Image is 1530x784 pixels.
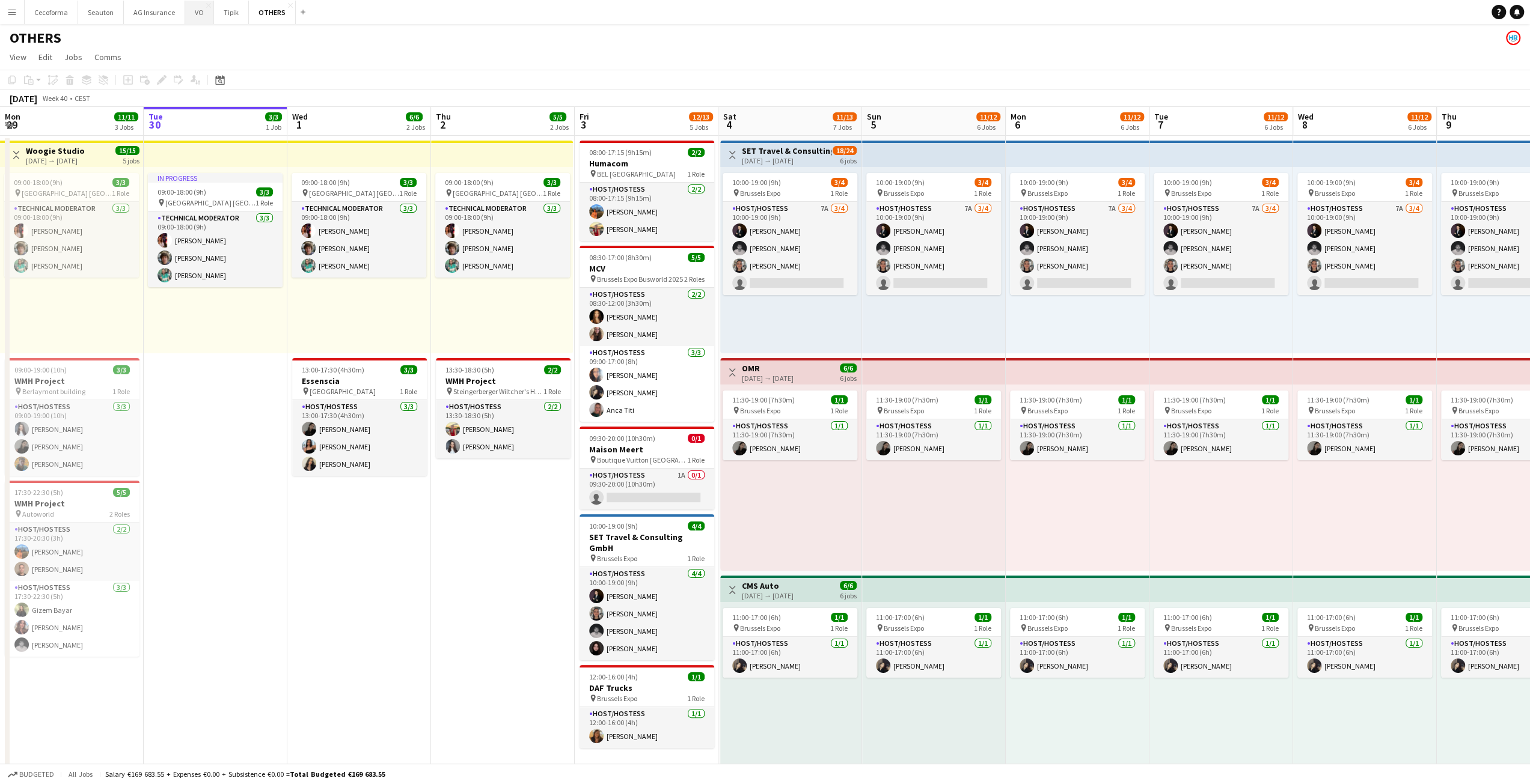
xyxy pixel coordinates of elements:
span: 1 Role [687,455,705,464]
div: 6 Jobs [1121,123,1143,132]
span: 12:00-16:00 (4h) [589,672,638,681]
span: 09:00-18:00 (9h) [14,178,63,187]
span: 11/12 [1407,112,1431,121]
div: 17:30-22:30 (5h)5/5WMH Project Autoworld2 RolesHost/Hostess2/217:30-20:30 (3h)[PERSON_NAME][PERSO... [5,481,139,657]
span: 1 Role [687,169,705,178]
app-card-role: Host/Hostess3/317:30-22:30 (5h)Gizem Bayar[PERSON_NAME][PERSON_NAME] [5,581,139,657]
span: 09:00-18:00 (9h) [301,178,350,187]
button: Budgeted [6,768,56,781]
span: 11:00-17:00 (6h) [876,613,925,622]
span: 09:00-18:00 (9h) [158,187,206,196]
span: Mon [5,111,20,122]
span: 11:30-19:00 (7h30m) [1020,395,1082,404]
app-card-role: Technical Moderator3/309:00-18:00 (9h)[PERSON_NAME][PERSON_NAME][PERSON_NAME] [4,202,139,278]
span: Brussels Expo [884,624,924,633]
span: 4 [721,118,736,132]
div: 7 Jobs [833,123,856,132]
h3: WMH Project [5,375,139,386]
h3: WMH Project [436,375,571,386]
h3: CMS Auto [742,580,794,591]
div: 13:30-18:30 (5h)2/2WMH Project Steingerberger Wiltcher's Hotel1 RoleHost/Hostess2/213:30-18:30 (5... [436,358,571,458]
app-job-card: 11:30-19:00 (7h30m)1/1 Brussels Expo1 RoleHost/Hostess1/111:30-19:00 (7h30m)[PERSON_NAME] [1154,390,1288,460]
span: 11/13 [833,112,857,121]
span: Tue [148,111,163,122]
span: Thu [436,111,451,122]
span: Edit [38,52,52,62]
app-job-card: 10:00-19:00 (9h)3/4 Brussels Expo1 RoleHost/Hostess7A3/410:00-19:00 (9h)[PERSON_NAME][PERSON_NAME... [1010,173,1145,295]
span: 11/12 [976,112,1000,121]
span: 11:00-17:00 (6h) [1163,613,1212,622]
span: Autoworld [22,509,54,518]
span: Brussels Expo [597,554,637,563]
span: 08:30-17:00 (8h30m) [589,253,652,262]
span: [GEOGRAPHIC_DATA] [310,387,376,396]
span: Thu [1442,111,1457,122]
span: 2/2 [544,365,561,374]
span: 5/5 [688,253,705,262]
span: 1 Role [543,387,561,396]
span: Brussels Expo Busworld 2025 [597,275,683,284]
span: 1/1 [1118,613,1135,622]
span: 1 Role [1405,406,1422,415]
h1: OTHERS [10,29,61,47]
app-job-card: 10:00-19:00 (9h)3/4 Brussels Expo1 RoleHost/Hostess7A3/410:00-19:00 (9h)[PERSON_NAME][PERSON_NAME... [1297,173,1432,295]
span: 1 Role [1261,624,1279,633]
app-card-role: Host/Hostess1/112:00-16:00 (4h)[PERSON_NAME] [580,707,714,748]
span: 6/6 [840,363,857,372]
span: 1/1 [831,613,848,622]
a: View [5,49,31,65]
span: 2 Roles [109,509,130,518]
span: 30 [147,118,163,132]
span: 11:30-19:00 (7h30m) [876,395,938,404]
span: 8 [1296,118,1314,132]
div: 10:00-19:00 (9h)3/4 Brussels Expo1 RoleHost/Hostess7A3/410:00-19:00 (9h)[PERSON_NAME][PERSON_NAME... [723,173,857,295]
span: 08:00-17:15 (9h15m) [589,148,652,157]
span: 13:30-18:30 (5h) [445,365,494,374]
span: 1 Role [830,406,848,415]
span: 10:00-19:00 (9h) [1163,178,1212,187]
span: 3/4 [831,178,848,187]
app-job-card: 09:00-19:00 (10h)3/3WMH Project Berlaymont building1 RoleHost/Hostess3/309:00-19:00 (10h)[PERSON_... [5,358,139,476]
span: Brussels Expo [1458,406,1499,415]
span: Brussels Expo [1315,406,1355,415]
button: Seauton [78,1,124,24]
a: Edit [34,49,57,65]
span: 3/3 [400,365,417,374]
span: 6/6 [406,112,423,121]
div: 08:30-17:00 (8h30m)5/5MCV Brussels Expo Busworld 20252 RolesHost/Hostess2/208:30-12:00 (3h30m)[PE... [580,246,714,422]
span: 10:00-19:00 (9h) [1451,178,1499,187]
app-job-card: 11:00-17:00 (6h)1/1 Brussels Expo1 RoleHost/Hostess1/111:00-17:00 (6h)[PERSON_NAME] [723,608,857,678]
span: 1 Role [687,554,705,563]
app-job-card: 10:00-19:00 (9h)4/4SET Travel & Consulting GmbH Brussels Expo1 RoleHost/Hostess4/410:00-19:00 (9h... [580,514,714,660]
span: 11:30-19:00 (7h30m) [1307,395,1369,404]
span: 3/3 [265,112,282,121]
app-card-role: Host/Hostess7A3/410:00-19:00 (9h)[PERSON_NAME][PERSON_NAME][PERSON_NAME] [723,202,857,295]
span: 2/2 [688,148,705,157]
span: 09:00-18:00 (9h) [445,178,494,187]
span: 3/4 [1406,178,1422,187]
div: 09:00-18:00 (9h)3/3 [GEOGRAPHIC_DATA] [GEOGRAPHIC_DATA]1 RoleTechnical Moderator3/309:00-18:00 (9... [292,173,426,278]
app-job-card: 11:30-19:00 (7h30m)1/1 Brussels Expo1 RoleHost/Hostess1/111:30-19:00 (7h30m)[PERSON_NAME] [1010,390,1145,460]
div: 11:30-19:00 (7h30m)1/1 Brussels Expo1 RoleHost/Hostess1/111:30-19:00 (7h30m)[PERSON_NAME] [723,390,857,460]
span: 13:00-17:30 (4h30m) [302,365,364,374]
span: 1 Role [974,406,991,415]
span: Boutique Vuitton [GEOGRAPHIC_DATA] [597,455,687,464]
app-card-role: Host/Hostess1/111:30-19:00 (7h30m)[PERSON_NAME] [1010,419,1145,460]
app-job-card: 11:00-17:00 (6h)1/1 Brussels Expo1 RoleHost/Hostess1/111:00-17:00 (6h)[PERSON_NAME] [866,608,1001,678]
span: 5 [865,118,881,132]
span: 1 Role [256,198,273,207]
span: 11/12 [1264,112,1288,121]
span: 1 Role [1118,406,1135,415]
div: 6 Jobs [977,123,1000,132]
app-card-role: Host/Hostess1/111:00-17:00 (6h)[PERSON_NAME] [723,637,857,678]
span: Sat [723,111,736,122]
app-card-role: Host/Hostess2/213:30-18:30 (5h)[PERSON_NAME][PERSON_NAME] [436,400,571,458]
div: 09:30-20:00 (10h30m)0/1Maison Meert Boutique Vuitton [GEOGRAPHIC_DATA]1 RoleHost/Hostess1A0/109:3... [580,427,714,509]
app-card-role: Technical Moderator3/309:00-18:00 (9h)[PERSON_NAME][PERSON_NAME][PERSON_NAME] [148,211,283,287]
app-card-role: Host/Hostess3/313:00-17:30 (4h30m)[PERSON_NAME][PERSON_NAME][PERSON_NAME] [292,400,427,476]
span: [GEOGRAPHIC_DATA] [GEOGRAPHIC_DATA] [165,198,256,207]
span: 11:00-17:00 (6h) [732,613,781,622]
span: 11:00-17:00 (6h) [1307,613,1356,622]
